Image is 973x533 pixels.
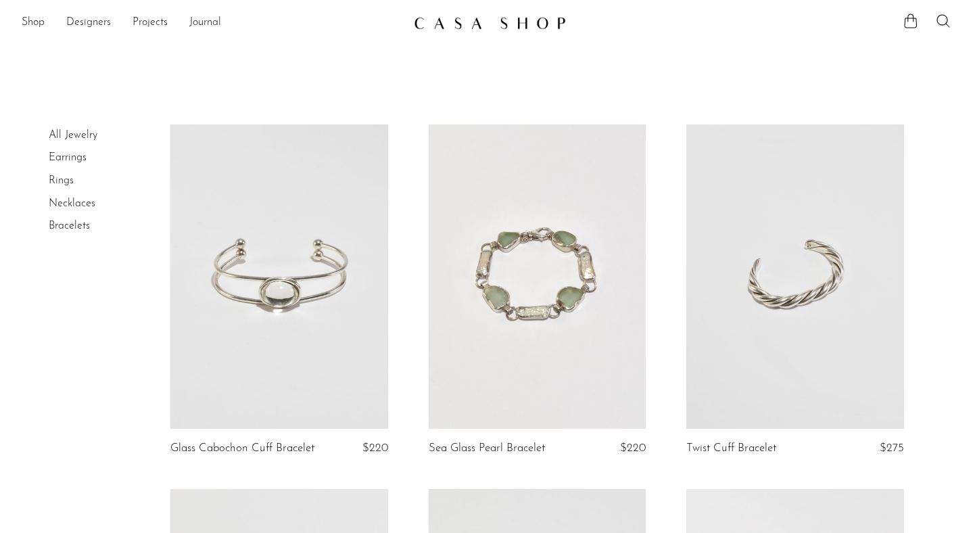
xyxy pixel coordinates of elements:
a: Shop [22,14,45,32]
a: Necklaces [49,198,95,209]
a: Earrings [49,152,87,163]
a: Projects [133,14,168,32]
a: Sea Glass Pearl Bracelet [429,442,545,455]
span: $275 [880,442,904,454]
a: Bracelets [49,221,90,231]
a: All Jewelry [49,130,97,141]
a: Rings [49,175,74,186]
nav: Desktop navigation [22,11,403,34]
span: $220 [620,442,646,454]
a: Twist Cuff Bracelet [686,442,776,455]
a: Designers [66,14,111,32]
span: $220 [362,442,388,454]
ul: NEW HEADER MENU [22,11,403,34]
a: Journal [189,14,221,32]
a: Glass Cabochon Cuff Bracelet [170,442,314,455]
